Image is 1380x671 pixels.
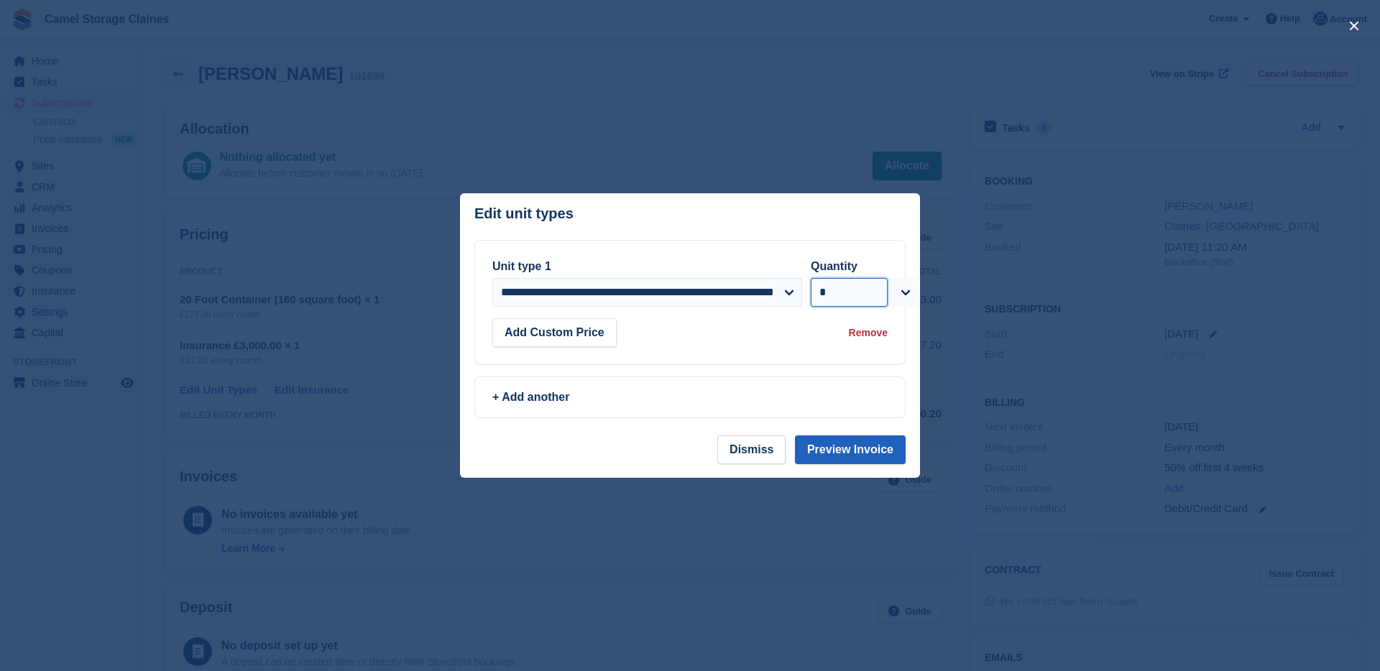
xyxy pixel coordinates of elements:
[474,376,906,418] a: + Add another
[492,260,551,272] label: Unit type 1
[717,435,786,464] button: Dismiss
[492,318,617,347] button: Add Custom Price
[492,389,888,406] div: + Add another
[849,325,888,341] div: Remove
[474,205,574,222] p: Edit unit types
[795,435,906,464] button: Preview Invoice
[1343,14,1366,37] button: close
[811,260,857,272] label: Quantity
